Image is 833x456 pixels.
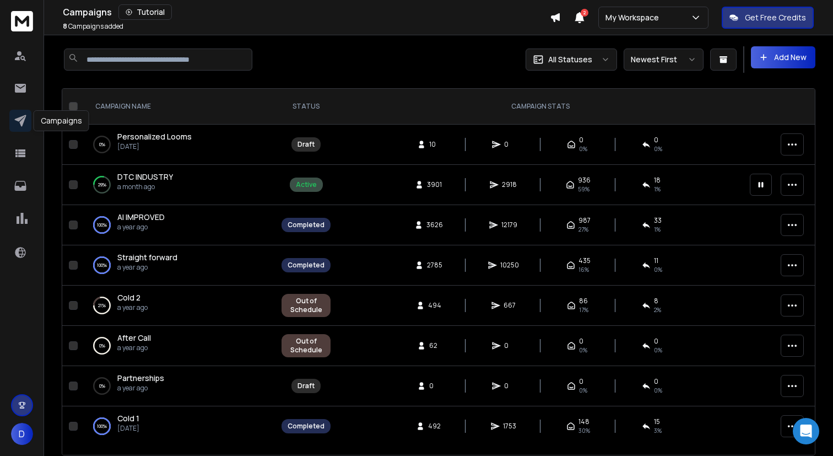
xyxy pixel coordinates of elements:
[117,142,192,151] p: [DATE]
[63,22,67,31] span: 8
[98,300,106,311] p: 21 %
[429,140,440,149] span: 10
[99,340,105,351] p: 0 %
[427,180,442,189] span: 3901
[654,377,658,386] span: 0
[117,252,177,262] span: Straight forward
[82,125,275,165] td: 0%Personalized Looms[DATE]
[117,344,151,352] p: a year ago
[297,140,315,149] div: Draft
[117,424,139,433] p: [DATE]
[117,413,139,423] span: Cold 1
[82,286,275,326] td: 21%Cold 2a year ago
[117,384,164,393] p: a year ago
[117,212,165,222] span: AI IMPROVED
[288,261,324,270] div: Completed
[793,418,819,444] div: Open Intercom Messenger
[654,176,661,185] span: 18
[578,426,590,435] span: 30 %
[579,136,583,144] span: 0
[579,305,588,314] span: 17 %
[82,165,275,205] td: 29%DTC INDUSTRYa month ago
[654,297,658,305] span: 8
[117,183,173,191] p: a month ago
[288,297,324,314] div: Out of Schedule
[117,292,140,303] a: Cold 2
[504,382,515,390] span: 0
[605,12,663,23] p: My Workspace
[117,252,177,263] a: Straight forward
[117,413,139,424] a: Cold 1
[82,406,275,447] td: 100%Cold 1[DATE]
[578,256,591,265] span: 435
[654,386,662,395] span: 0%
[117,212,165,223] a: AI IMPROVED
[296,180,317,189] div: Active
[275,89,337,125] th: STATUS
[654,144,662,153] span: 0%
[288,337,324,355] div: Out of Schedule
[548,54,592,65] p: All Statuses
[427,261,442,270] span: 2785
[288,221,324,229] div: Completed
[428,301,441,310] span: 494
[82,245,275,286] td: 100%Straight forwarda year ago
[99,380,105,391] p: 0 %
[579,386,587,395] span: 0%
[429,341,440,350] span: 62
[654,225,661,234] span: 1 %
[82,205,275,245] td: 100%AI IMPROVEDa year ago
[34,110,89,131] div: Campaigns
[117,263,177,272] p: a year ago
[624,49,704,71] button: Newest First
[654,417,660,426] span: 15
[82,89,275,125] th: CAMPAIGN NAME
[428,422,441,431] span: 492
[63,4,550,20] div: Campaigns
[654,136,658,144] span: 0
[82,326,275,366] td: 0%After Calla year ago
[117,373,164,384] a: Partnerships
[581,9,588,17] span: 2
[426,221,443,229] span: 3626
[63,22,123,31] p: Campaigns added
[578,176,591,185] span: 936
[504,140,515,149] span: 0
[11,423,33,445] button: D
[654,337,658,346] span: 0
[297,382,315,390] div: Draft
[579,144,587,153] span: 0%
[578,216,591,225] span: 987
[117,223,165,232] p: a year ago
[654,265,662,274] span: 0 %
[117,171,173,183] a: DTC INDUSTRY
[722,7,814,29] button: Get Free Credits
[118,4,172,20] button: Tutorial
[98,179,106,190] p: 29 %
[579,297,588,305] span: 86
[82,366,275,406] td: 0%Partnershipsa year ago
[578,265,589,274] span: 16 %
[97,219,107,230] p: 100 %
[501,221,517,229] span: 12179
[578,225,588,234] span: 27 %
[117,332,151,344] a: After Call
[654,216,662,225] span: 33
[654,305,661,314] span: 2 %
[502,180,517,189] span: 2918
[579,337,583,346] span: 0
[745,12,806,23] p: Get Free Credits
[654,256,658,265] span: 11
[578,185,589,194] span: 59 %
[654,185,661,194] span: 1 %
[99,139,105,150] p: 0 %
[751,46,815,68] button: Add New
[504,341,515,350] span: 0
[503,422,516,431] span: 1753
[429,382,440,390] span: 0
[337,89,743,125] th: CAMPAIGN STATS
